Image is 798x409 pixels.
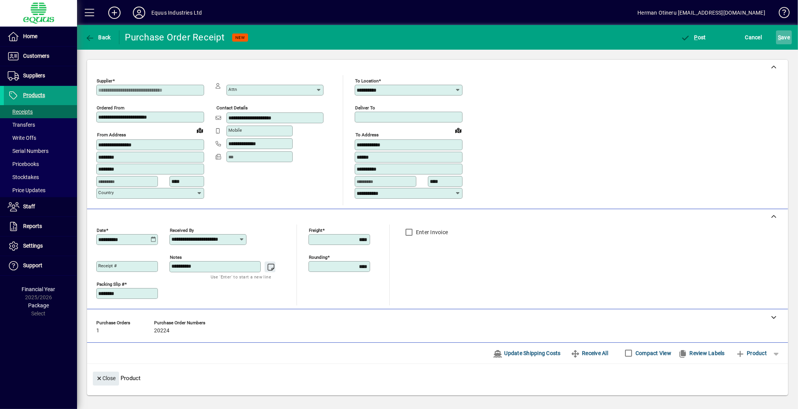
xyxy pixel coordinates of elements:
button: Post [679,30,708,44]
span: ost [681,34,706,40]
button: Update Shipping Costs [490,346,564,360]
label: Compact View [634,349,671,357]
mat-label: Mobile [228,127,242,133]
div: Product [87,364,788,387]
mat-label: Supplier [97,78,112,84]
a: Price Updates [4,184,77,197]
div: Purchase Order Receipt [125,31,225,44]
a: Reports [4,217,77,236]
mat-label: Packing Slip # [97,281,124,287]
button: Receive All [568,346,611,360]
span: Support [23,262,42,268]
mat-hint: Use 'Enter' to start a new line [211,272,271,281]
button: Cancel [743,30,764,44]
a: View on map [194,124,206,136]
span: Back [85,34,111,40]
span: S [778,34,781,40]
span: Serial Numbers [8,148,49,154]
div: Herman Otineru [EMAIL_ADDRESS][DOMAIN_NAME] [637,7,765,19]
button: Back [83,30,113,44]
a: Stocktakes [4,171,77,184]
span: Reports [23,223,42,229]
a: Home [4,27,77,46]
span: 1 [96,328,99,334]
mat-label: To location [355,78,379,84]
button: Product [732,346,771,360]
mat-label: Notes [170,254,182,260]
span: Stocktakes [8,174,39,180]
a: Write Offs [4,131,77,144]
a: View on map [452,124,464,136]
button: Close [93,372,119,386]
span: ave [778,31,790,44]
span: Price Updates [8,187,45,193]
a: Transfers [4,118,77,131]
mat-label: Date [97,227,106,233]
span: Cancel [745,31,762,44]
button: Add [102,6,127,20]
a: Serial Numbers [4,144,77,158]
button: Review Labels [675,346,728,360]
span: Close [96,372,116,385]
app-page-header-button: Close [91,375,121,382]
span: Transfers [8,122,35,128]
span: Products [23,92,45,98]
div: Equus Industries Ltd [151,7,202,19]
span: Settings [23,243,43,249]
label: Enter Invoice [414,228,448,236]
a: Settings [4,236,77,256]
span: Package [28,302,49,308]
span: Suppliers [23,72,45,79]
span: P [694,34,698,40]
button: Profile [127,6,151,20]
app-page-header-button: Back [77,30,119,44]
span: Product [736,347,767,359]
mat-label: Received by [170,227,194,233]
span: Pricebooks [8,161,39,167]
span: 20224 [154,328,169,334]
mat-label: Deliver To [355,105,375,111]
a: Receipts [4,105,77,118]
span: Customers [23,53,49,59]
span: Financial Year [22,286,55,292]
mat-label: Country [98,190,114,195]
span: Receipts [8,109,33,115]
a: Pricebooks [4,158,77,171]
a: Support [4,256,77,275]
span: NEW [235,35,245,40]
span: Write Offs [8,135,36,141]
span: Staff [23,203,35,210]
span: Update Shipping Costs [493,347,561,359]
mat-label: Rounding [309,254,327,260]
a: Staff [4,197,77,216]
span: Receive All [571,347,608,359]
a: Knowledge Base [773,2,788,27]
a: Suppliers [4,66,77,85]
a: Customers [4,47,77,66]
button: Save [776,30,792,44]
mat-label: Receipt # [98,263,117,268]
span: Review Labels [678,347,725,359]
span: Home [23,33,37,39]
mat-label: Attn [228,87,237,92]
mat-label: Ordered from [97,105,124,111]
mat-label: Freight [309,227,322,233]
